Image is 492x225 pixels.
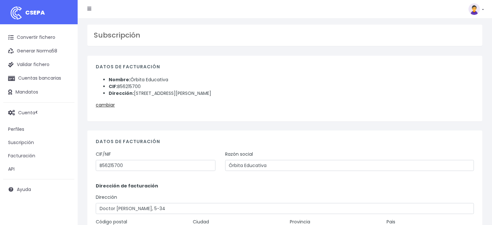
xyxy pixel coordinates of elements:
[3,85,74,99] a: Mandatos
[3,163,74,176] a: API
[25,8,45,17] span: CSEPA
[17,186,31,193] span: Ayuda
[109,90,474,97] li: [STREET_ADDRESS][PERSON_NAME]
[3,44,74,58] a: Generar Norma58
[96,64,474,73] h4: Datos de facturación
[8,5,24,21] img: logo
[3,136,74,149] a: Suscripción
[109,76,474,83] li: Órbita Educativa
[109,83,474,90] li: B56215700
[3,72,74,85] a: Cuentas bancarias
[3,149,74,163] a: Facturación
[96,102,115,108] a: cambiar
[3,183,74,196] a: Ayuda
[3,31,74,44] a: Convertir fichero
[109,90,134,96] strong: Dirección:
[96,139,474,148] h4: Datos de facturación
[96,151,111,158] label: CIF/NIF
[94,31,476,39] h3: Subscripción
[96,194,117,201] label: Dirección
[468,3,480,15] img: profile
[3,106,74,119] a: Cuenta
[96,183,158,189] strong: Dirección de facturación
[109,76,130,83] strong: Nombre:
[3,58,74,72] a: Validar fichero
[3,123,74,136] a: Perfiles
[109,83,117,90] strong: CIF:
[18,109,35,116] span: Cuenta
[225,151,253,158] label: Razón social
